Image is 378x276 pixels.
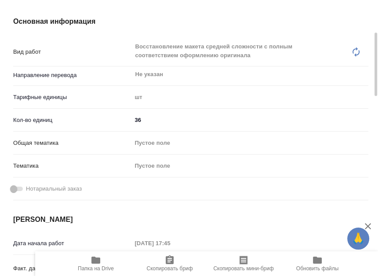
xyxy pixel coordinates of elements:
span: 🙏 [351,229,366,248]
h4: [PERSON_NAME] [13,214,368,225]
div: Пустое поле [134,162,358,170]
span: Обновить файлы [296,265,339,272]
span: Нотариальный заказ [26,184,82,193]
input: Пустое поле [131,237,208,250]
p: Направление перевода [13,71,131,80]
div: Пустое поле [134,139,358,147]
p: Дата начала работ [13,239,131,248]
span: Скопировать бриф [146,265,193,272]
div: Пустое поле [131,136,368,151]
p: Тематика [13,162,131,170]
div: Пустое поле [131,158,368,173]
h4: Основная информация [13,16,368,27]
button: 🙏 [347,228,369,250]
p: Кол-во единиц [13,116,131,125]
p: Факт. дата начала работ [13,264,131,273]
button: Скопировать бриф [133,251,207,276]
p: Общая тематика [13,139,131,147]
p: Тарифные единицы [13,93,131,102]
span: Папка на Drive [78,265,114,272]
div: шт [131,90,368,105]
button: Скопировать мини-бриф [207,251,280,276]
button: Папка на Drive [59,251,133,276]
span: Скопировать мини-бриф [213,265,273,272]
p: Вид работ [13,48,131,56]
button: Обновить файлы [280,251,354,276]
input: ✎ Введи что-нибудь [131,114,368,126]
